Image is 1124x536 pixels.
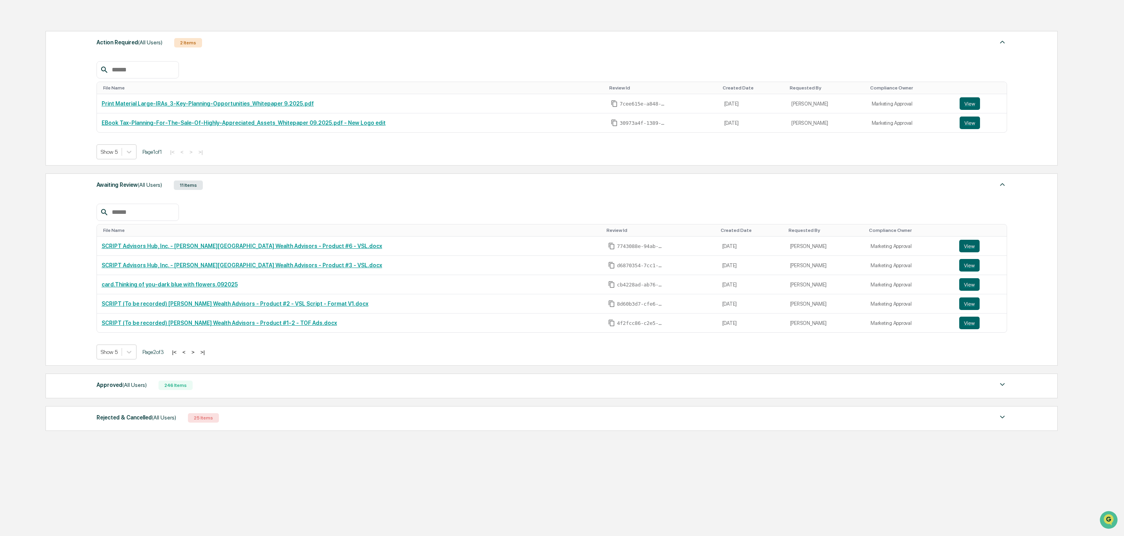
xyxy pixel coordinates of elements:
td: Marketing Approval [867,94,955,113]
td: [DATE] [718,256,785,275]
a: EBook Tax-Planning-For-The-Sale-Of-Highly-Appreciated_Assets_Whitepaper 09.2025.pdf - New Logo edit [102,120,386,126]
img: caret [998,380,1007,389]
span: Copy Id [608,319,615,326]
a: View [960,117,1002,129]
button: |< [168,149,177,155]
button: View [959,240,980,252]
span: Attestations [65,99,97,107]
span: Copy Id [611,100,618,107]
div: Action Required [97,37,162,47]
a: View [959,240,1002,252]
span: Copy Id [608,300,615,307]
span: (All Users) [138,182,162,188]
a: 🗄️Attestations [54,96,100,110]
div: 2 Items [174,38,202,47]
span: Data Lookup [16,114,49,122]
a: View [959,278,1002,291]
div: Toggle SortBy [869,228,951,233]
div: Toggle SortBy [607,228,714,233]
button: < [178,149,186,155]
div: Toggle SortBy [961,85,1004,91]
div: Toggle SortBy [961,228,1004,233]
td: [DATE] [718,275,785,294]
div: Toggle SortBy [721,228,782,233]
div: Toggle SortBy [103,228,601,233]
div: Start new chat [27,60,129,68]
td: [PERSON_NAME] [785,256,866,275]
span: (All Users) [152,414,176,421]
img: caret [998,37,1007,47]
td: [DATE] [720,113,787,132]
td: [DATE] [718,294,785,314]
td: Marketing Approval [866,237,954,256]
div: Toggle SortBy [870,85,952,91]
a: Powered byPylon [55,133,95,139]
a: 🔎Data Lookup [5,111,53,125]
span: 7cee615e-a848-4886-b198-74660393e03a [619,101,667,107]
a: card.Thinking of you-dark blue with flowers.092025 [102,281,238,288]
button: View [959,259,980,272]
a: View [959,317,1002,329]
div: Rejected & Cancelled [97,412,176,423]
a: 🖐️Preclearance [5,96,54,110]
p: How can we help? [8,17,143,29]
div: Approved [97,380,147,390]
div: We're available if you need us! [27,68,99,75]
span: Page 1 of 1 [142,149,162,155]
div: Toggle SortBy [723,85,784,91]
td: Marketing Approval [866,275,954,294]
td: Marketing Approval [867,113,955,132]
a: Print Material Large-IRAs_3-Key-Planning-Opportunities_Whitepaper 9.2025.pdf [102,100,314,107]
div: Toggle SortBy [609,85,716,91]
span: Copy Id [608,242,615,250]
span: Copy Id [611,119,618,126]
button: View [960,117,980,129]
td: [PERSON_NAME] [787,113,867,132]
td: Marketing Approval [866,294,954,314]
div: Toggle SortBy [103,85,603,91]
span: 30973a4f-1389-4933-a86e-f8ce41b232f7 [619,120,667,126]
div: Awaiting Review [97,180,162,190]
td: [PERSON_NAME] [785,237,866,256]
button: >| [196,149,205,155]
a: SCRIPT (To be recorded) [PERSON_NAME] Wealth Advisors - Product #1-2 - TOF Ads.docx [102,320,337,326]
span: Pylon [78,133,95,139]
div: 25 Items [188,413,219,423]
a: View [960,97,1002,110]
div: 11 Items [174,180,203,190]
button: Start new chat [133,63,143,72]
button: View [959,317,980,329]
img: caret [998,412,1007,422]
img: 1746055101610-c473b297-6a78-478c-a979-82029cc54cd1 [8,60,22,75]
a: View [959,259,1002,272]
button: < [180,349,188,356]
button: View [959,297,980,310]
span: Page 2 of 3 [142,349,164,355]
button: >| [198,349,207,356]
a: SCRIPT Advisors Hub, Inc. - [PERSON_NAME][GEOGRAPHIC_DATA] Wealth Advisors - Product #3 - VSL.docx [102,262,382,268]
span: d6870354-7cc1-407e-8e88-d2af16c815a8 [617,263,664,269]
button: > [189,349,197,356]
td: [PERSON_NAME] [785,275,866,294]
td: [PERSON_NAME] [787,94,867,113]
span: (All Users) [138,39,162,46]
div: 🖐️ [8,100,14,106]
img: caret [998,180,1007,189]
td: [PERSON_NAME] [785,314,866,332]
button: View [959,278,980,291]
td: [DATE] [718,314,785,332]
td: [DATE] [718,237,785,256]
td: Marketing Approval [866,256,954,275]
span: (All Users) [122,382,147,388]
div: 🔎 [8,115,14,121]
span: Copy Id [608,262,615,269]
iframe: Open customer support [1099,510,1120,531]
td: [PERSON_NAME] [785,294,866,314]
div: 246 Items [158,381,193,390]
div: 🗄️ [57,100,63,106]
td: [DATE] [720,94,787,113]
a: SCRIPT Advisors Hub, Inc. - [PERSON_NAME][GEOGRAPHIC_DATA] Wealth Advisors - Product #6 - VSL.docx [102,243,382,249]
div: Toggle SortBy [789,228,863,233]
